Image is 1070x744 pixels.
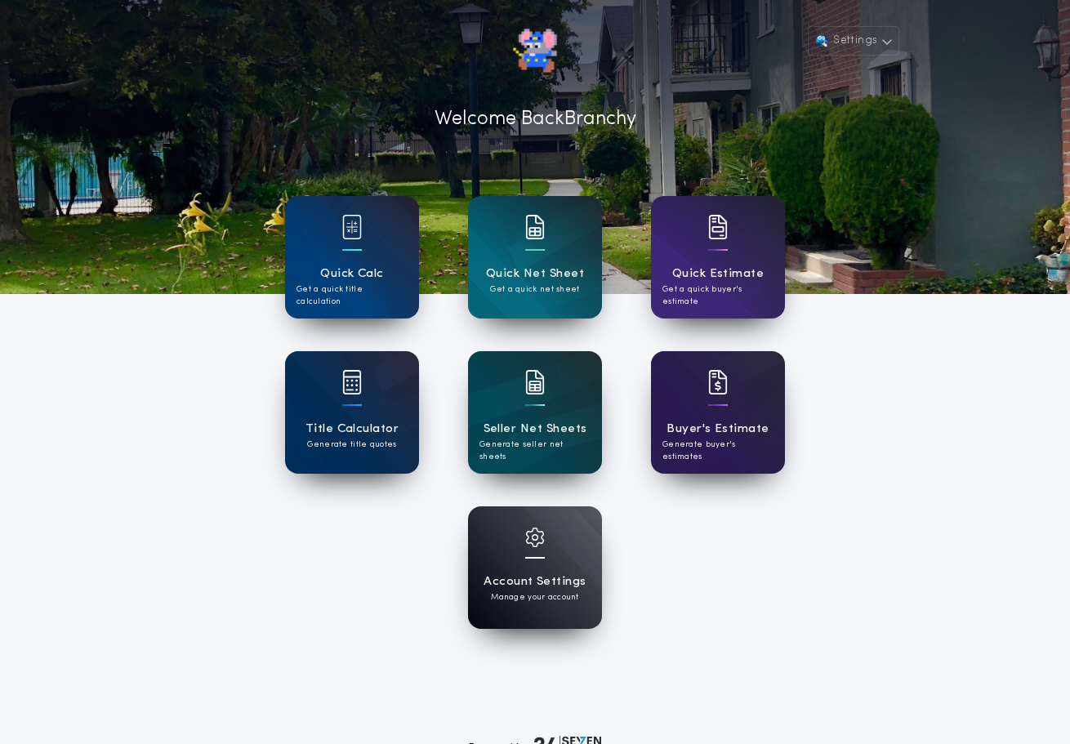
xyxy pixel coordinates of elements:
[468,506,602,629] a: card iconAccount SettingsManage your account
[468,351,602,474] a: card iconSeller Net SheetsGenerate seller net sheets
[808,26,899,56] button: Settings
[479,439,591,463] p: Generate seller net sheets
[708,370,728,394] img: card icon
[484,572,586,591] h1: Account Settings
[814,33,830,49] img: user avatar
[285,351,419,474] a: card iconTitle CalculatorGenerate title quotes
[525,528,545,547] img: card icon
[490,283,579,296] p: Get a quick net sheet
[662,439,774,463] p: Generate buyer's estimates
[285,196,419,319] a: card iconQuick CalcGet a quick title calculation
[435,105,636,134] p: Welcome Back Branchy
[342,215,362,239] img: card icon
[667,420,769,439] h1: Buyer's Estimate
[651,351,785,474] a: card iconBuyer's EstimateGenerate buyer's estimates
[486,265,584,283] h1: Quick Net Sheet
[510,26,560,75] img: account-logo
[662,283,774,308] p: Get a quick buyer's estimate
[296,283,408,308] p: Get a quick title calculation
[305,420,399,439] h1: Title Calculator
[525,215,545,239] img: card icon
[320,265,384,283] h1: Quick Calc
[651,196,785,319] a: card iconQuick EstimateGet a quick buyer's estimate
[468,196,602,319] a: card iconQuick Net SheetGet a quick net sheet
[525,370,545,394] img: card icon
[484,420,587,439] h1: Seller Net Sheets
[708,215,728,239] img: card icon
[672,265,765,283] h1: Quick Estimate
[491,591,578,604] p: Manage your account
[342,370,362,394] img: card icon
[307,439,396,451] p: Generate title quotes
